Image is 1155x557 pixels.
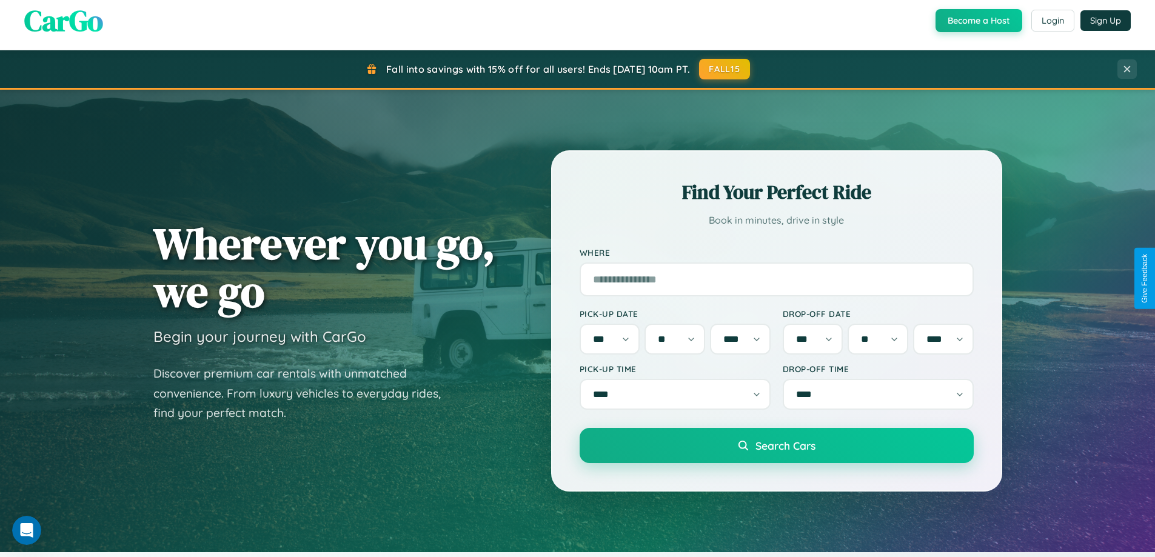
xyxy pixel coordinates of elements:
button: Search Cars [580,428,974,463]
div: Give Feedback [1140,254,1149,303]
span: CarGo [24,1,103,41]
label: Where [580,247,974,258]
label: Pick-up Time [580,364,771,374]
span: Fall into savings with 15% off for all users! Ends [DATE] 10am PT. [386,63,690,75]
p: Discover premium car rentals with unmatched convenience. From luxury vehicles to everyday rides, ... [153,364,457,423]
h3: Begin your journey with CarGo [153,327,366,345]
iframe: Intercom live chat [12,516,41,545]
h1: Wherever you go, we go [153,219,495,315]
button: FALL15 [699,59,750,79]
label: Pick-up Date [580,309,771,319]
label: Drop-off Time [783,364,974,374]
span: Search Cars [755,439,815,452]
button: Sign Up [1080,10,1131,31]
p: Book in minutes, drive in style [580,212,974,229]
h2: Find Your Perfect Ride [580,179,974,205]
button: Login [1031,10,1074,32]
button: Become a Host [936,9,1022,32]
label: Drop-off Date [783,309,974,319]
